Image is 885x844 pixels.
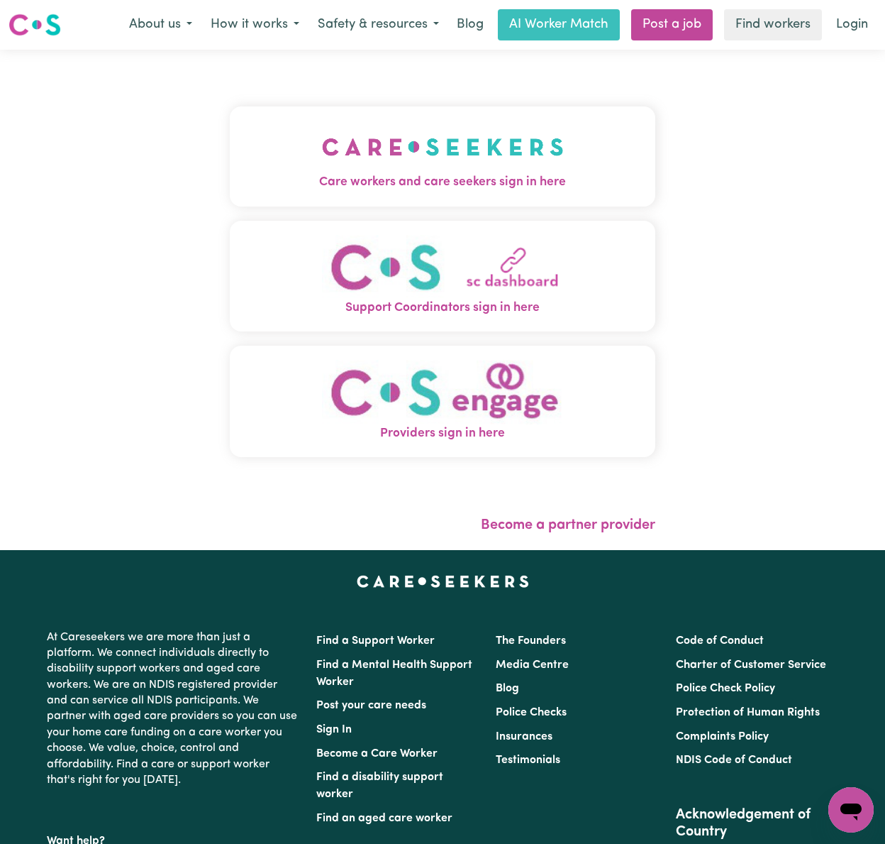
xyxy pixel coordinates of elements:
a: Protection of Human Rights [676,707,820,718]
a: Code of Conduct [676,635,764,647]
a: Find an aged care worker [316,813,452,824]
a: Find a Mental Health Support Worker [316,659,472,688]
iframe: Button to launch messaging window [828,787,874,833]
a: Login [828,9,876,40]
a: Police Checks [496,707,567,718]
a: Sign In [316,724,352,735]
a: Media Centre [496,659,569,671]
a: Find a Support Worker [316,635,435,647]
a: Find workers [724,9,822,40]
p: At Careseekers we are more than just a platform. We connect individuals directly to disability su... [47,624,299,794]
a: Complaints Policy [676,731,769,742]
a: Blog [496,683,519,694]
a: Post your care needs [316,700,426,711]
button: Care workers and care seekers sign in here [230,106,655,206]
a: Testimonials [496,755,560,766]
img: Careseekers logo [9,12,61,38]
a: Police Check Policy [676,683,775,694]
a: Post a job [631,9,713,40]
a: Become a Care Worker [316,748,438,760]
button: How it works [201,10,308,40]
button: About us [120,10,201,40]
button: Providers sign in here [230,346,655,457]
a: Become a partner provider [481,518,655,532]
button: Safety & resources [308,10,448,40]
a: Charter of Customer Service [676,659,826,671]
h2: Acknowledgement of Country [676,806,838,840]
span: Support Coordinators sign in here [230,299,655,317]
button: Support Coordinators sign in here [230,221,655,332]
a: Insurances [496,731,552,742]
span: Care workers and care seekers sign in here [230,173,655,192]
a: Careseekers logo [9,9,61,41]
a: NDIS Code of Conduct [676,755,792,766]
a: Careseekers home page [357,576,529,587]
a: The Founders [496,635,566,647]
a: Find a disability support worker [316,772,443,800]
a: AI Worker Match [498,9,620,40]
a: Blog [448,9,492,40]
span: Providers sign in here [230,424,655,443]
